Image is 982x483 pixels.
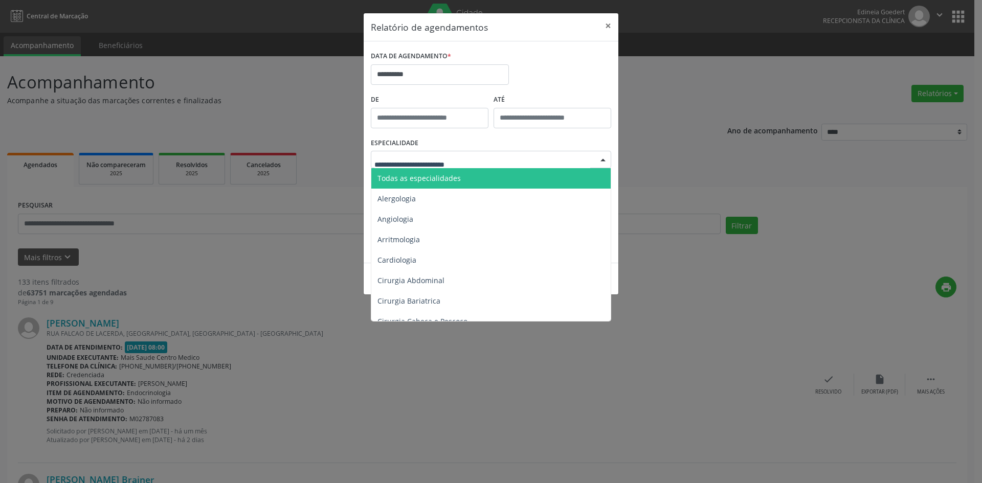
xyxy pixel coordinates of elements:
[371,20,488,34] h5: Relatório de agendamentos
[371,135,418,151] label: ESPECIALIDADE
[377,194,416,203] span: Alergologia
[377,316,467,326] span: Cirurgia Cabeça e Pescoço
[377,255,416,265] span: Cardiologia
[377,296,440,306] span: Cirurgia Bariatrica
[377,173,461,183] span: Todas as especialidades
[494,92,611,108] label: ATÉ
[377,214,413,224] span: Angiologia
[371,49,451,64] label: DATA DE AGENDAMENTO
[377,275,444,285] span: Cirurgia Abdominal
[377,235,420,244] span: Arritmologia
[598,13,618,38] button: Close
[371,92,488,108] label: De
